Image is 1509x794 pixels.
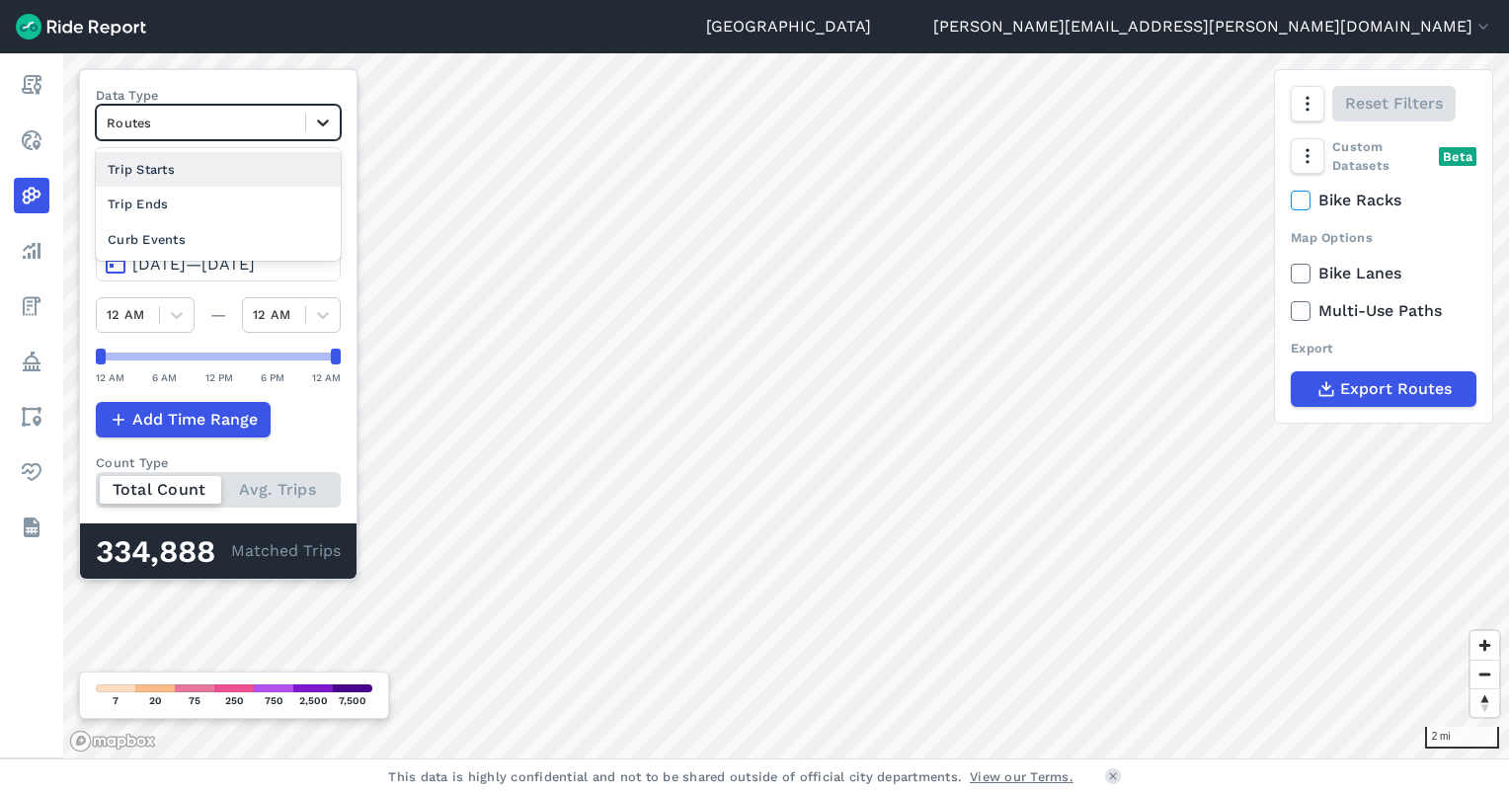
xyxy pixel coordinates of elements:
label: Bike Racks [1291,189,1476,212]
div: 6 AM [152,368,177,386]
span: Export Routes [1340,377,1452,401]
a: Health [14,454,49,490]
a: Analyze [14,233,49,269]
button: Add Time Range [96,402,271,437]
label: Multi-Use Paths [1291,299,1476,323]
div: Beta [1439,147,1476,166]
a: Policy [14,344,49,379]
label: Data Type [96,86,341,105]
div: 6 PM [261,368,284,386]
button: Reset bearing to north [1470,688,1499,717]
div: 12 AM [96,368,124,386]
button: Zoom in [1470,631,1499,660]
a: Realtime [14,122,49,158]
div: 334,888 [96,539,231,565]
a: [GEOGRAPHIC_DATA] [706,15,871,39]
a: Heatmaps [14,178,49,213]
div: Curb Events [96,222,341,257]
button: Zoom out [1470,660,1499,688]
div: 12 PM [205,368,233,386]
a: Fees [14,288,49,324]
div: Export [1291,339,1476,357]
canvas: Map [63,53,1509,758]
label: Bike Lanes [1291,262,1476,285]
span: Reset Filters [1345,92,1443,116]
div: Matched Trips [80,523,357,579]
div: Count Type [96,453,341,472]
div: Custom Datasets [1291,137,1476,175]
span: Add Time Range [132,408,258,432]
button: [DATE]—[DATE] [96,246,341,281]
button: [PERSON_NAME][EMAIL_ADDRESS][PERSON_NAME][DOMAIN_NAME] [933,15,1493,39]
div: 12 AM [312,368,341,386]
a: Datasets [14,510,49,545]
div: — [195,303,242,327]
span: [DATE]—[DATE] [132,255,255,274]
a: Report [14,67,49,103]
div: Trip Ends [96,187,341,221]
img: Ride Report [16,14,146,40]
div: Map Options [1291,228,1476,247]
div: 2 mi [1425,727,1499,749]
a: View our Terms. [970,767,1073,786]
a: Areas [14,399,49,435]
button: Export Routes [1291,371,1476,407]
div: Trip Starts [96,152,341,187]
a: Mapbox logo [69,730,156,753]
button: Reset Filters [1332,86,1456,121]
